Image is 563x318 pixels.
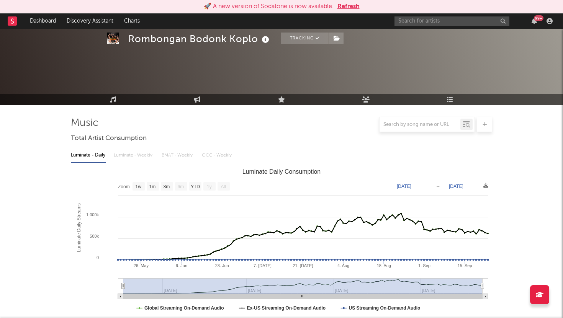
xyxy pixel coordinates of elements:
[119,13,145,29] a: Charts
[176,263,187,268] text: 9. Jun
[90,234,99,238] text: 500k
[242,168,321,175] text: Luminate Daily Consumption
[532,18,537,24] button: 99+
[394,16,509,26] input: Search for artists
[380,122,460,128] input: Search by song name or URL
[377,263,391,268] text: 18. Aug
[458,263,472,268] text: 15. Sep
[247,305,326,311] text: Ex-US Streaming On-Demand Audio
[221,184,226,189] text: All
[337,2,360,11] button: Refresh
[144,305,224,311] text: Global Streaming On-Demand Audio
[118,184,130,189] text: Zoom
[293,263,313,268] text: 21. [DATE]
[215,263,229,268] text: 23. Jun
[25,13,61,29] a: Dashboard
[349,305,420,311] text: US Streaming On-Demand Audio
[337,263,349,268] text: 4. Aug
[71,149,106,162] div: Luminate - Daily
[418,263,430,268] text: 1. Sep
[97,255,99,260] text: 0
[449,184,463,189] text: [DATE]
[397,184,411,189] text: [DATE]
[254,263,272,268] text: 7. [DATE]
[128,33,271,45] div: Rombongan Bodonk Koplo
[76,203,82,252] text: Luminate Daily Streams
[436,184,440,189] text: →
[86,212,99,217] text: 1 000k
[71,134,147,143] span: Total Artist Consumption
[164,184,170,189] text: 3m
[191,184,200,189] text: YTD
[149,184,156,189] text: 1m
[178,184,184,189] text: 6m
[61,13,119,29] a: Discovery Assistant
[281,33,329,44] button: Tracking
[136,184,142,189] text: 1w
[204,2,334,11] div: 🚀 A new version of Sodatone is now available.
[207,184,212,189] text: 1y
[534,15,543,21] div: 99 +
[134,263,149,268] text: 26. May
